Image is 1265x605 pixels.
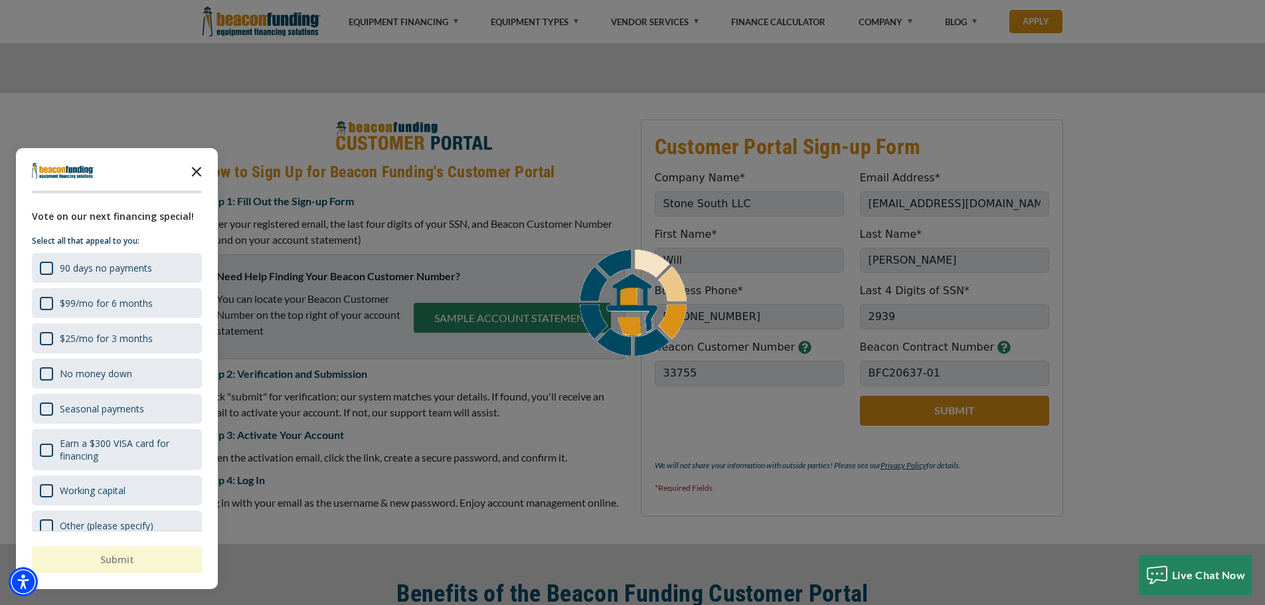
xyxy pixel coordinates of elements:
button: Submit [32,547,202,573]
div: Accessibility Menu [9,567,38,596]
div: Earn a $300 VISA card for financing [60,437,194,462]
div: $99/mo for 6 months [60,297,153,309]
p: Select all that appeal to you: [32,234,202,248]
div: $25/mo for 3 months [32,323,202,353]
div: Seasonal payments [60,402,144,415]
div: $25/mo for 3 months [60,332,153,345]
div: Other (please specify) [32,511,202,541]
button: Close the survey [183,157,210,184]
div: Vote on our next financing special! [32,209,202,224]
img: Company logo [32,163,94,179]
span: Live Chat Now [1172,568,1246,581]
div: $99/mo for 6 months [32,288,202,318]
div: Working capital [32,475,202,505]
div: 90 days no payments [60,262,152,274]
div: Seasonal payments [32,394,202,424]
div: No money down [32,359,202,389]
div: Earn a $300 VISA card for financing [32,429,202,470]
div: 90 days no payments [32,253,202,283]
div: Working capital [60,484,126,497]
button: Live Chat Now [1139,555,1252,595]
div: No money down [60,367,132,380]
div: Other (please specify) [60,519,153,532]
img: Loader icon [566,236,699,369]
div: Survey [16,148,218,589]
